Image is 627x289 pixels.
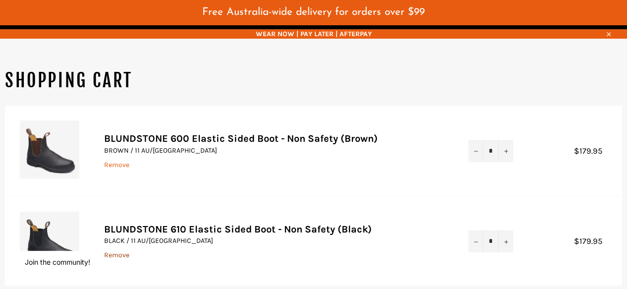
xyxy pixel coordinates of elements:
span: $179.95 [574,146,612,156]
a: BLUNDSTONE 610 Elastic Sided Boot - Non Safety (Black) [104,224,372,235]
button: Reduce item quantity by one [468,140,483,162]
p: BLACK / 11 AU/[GEOGRAPHIC_DATA] [104,236,449,245]
img: BLUNDSTONE 600 Elastic Sided Boot - Non Safety (Brown) - BROWN / 11 AU/UK [20,120,79,179]
button: Increase item quantity by one [498,140,513,162]
span: WEAR NOW | PAY LATER | AFTERPAY [5,29,622,39]
h1: Shopping Cart [5,68,622,93]
img: BLUNDSTONE 610 Elastic Sided Boot - Non Safety (Black) - BLACK / 11 AU/UK [20,212,79,269]
a: BLUNDSTONE 600 Elastic Sided Boot - Non Safety (Brown) [104,133,378,144]
a: Remove [104,161,129,169]
span: $179.95 [574,236,612,246]
button: Increase item quantity by one [498,230,513,252]
button: Join the community! [25,258,90,266]
button: Reduce item quantity by one [468,230,483,252]
span: Free Australia-wide delivery for orders over $99 [202,7,425,17]
p: BROWN / 11 AU/[GEOGRAPHIC_DATA] [104,146,449,155]
a: Remove [104,251,129,259]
